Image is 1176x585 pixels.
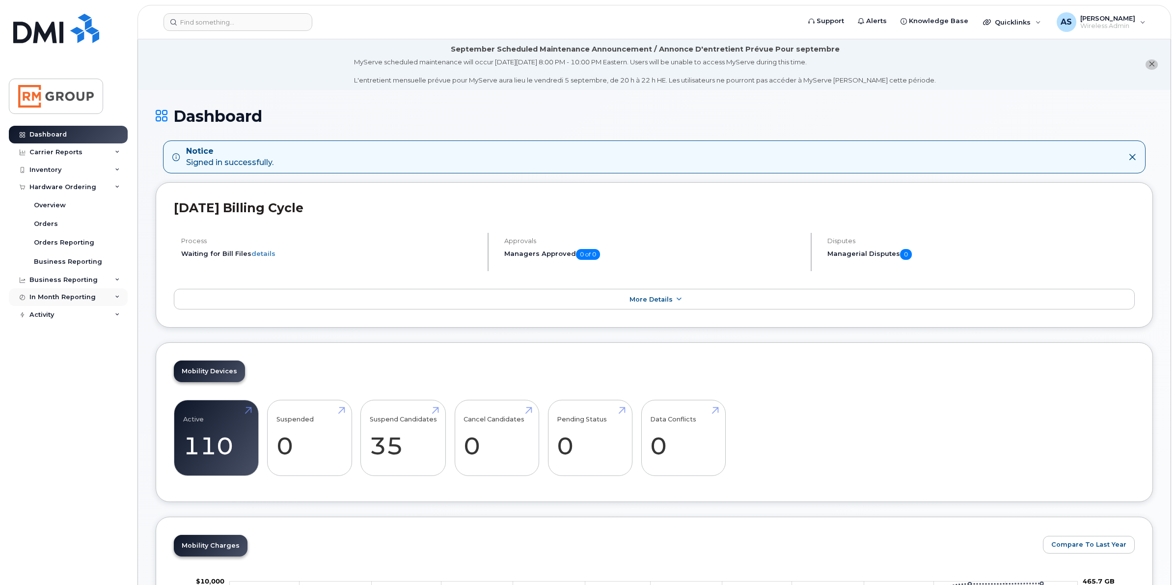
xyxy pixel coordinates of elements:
[181,249,479,258] li: Waiting for Bill Files
[827,237,1135,245] h4: Disputes
[276,406,343,471] a: Suspended 0
[1051,540,1126,549] span: Compare To Last Year
[504,237,802,245] h4: Approvals
[186,146,273,168] div: Signed in successfully.
[650,406,716,471] a: Data Conflicts 0
[174,361,245,382] a: Mobility Devices
[181,237,479,245] h4: Process
[557,406,623,471] a: Pending Status 0
[451,44,840,55] div: September Scheduled Maintenance Announcement / Annonce D'entretient Prévue Pour septembre
[156,108,1153,125] h1: Dashboard
[900,249,912,260] span: 0
[464,406,530,471] a: Cancel Candidates 0
[576,249,600,260] span: 0 of 0
[1146,59,1158,70] button: close notification
[1083,577,1115,585] tspan: 465.7 GB
[629,296,673,303] span: More Details
[1043,536,1135,554] button: Compare To Last Year
[186,146,273,157] strong: Notice
[196,577,224,585] g: $0
[183,406,249,471] a: Active 110
[827,249,1135,260] h5: Managerial Disputes
[196,577,224,585] tspan: $10,000
[174,200,1135,215] h2: [DATE] Billing Cycle
[251,250,275,257] a: details
[174,535,247,557] a: Mobility Charges
[354,57,936,85] div: MyServe scheduled maintenance will occur [DATE][DATE] 8:00 PM - 10:00 PM Eastern. Users will be u...
[370,406,437,471] a: Suspend Candidates 35
[504,249,802,260] h5: Managers Approved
